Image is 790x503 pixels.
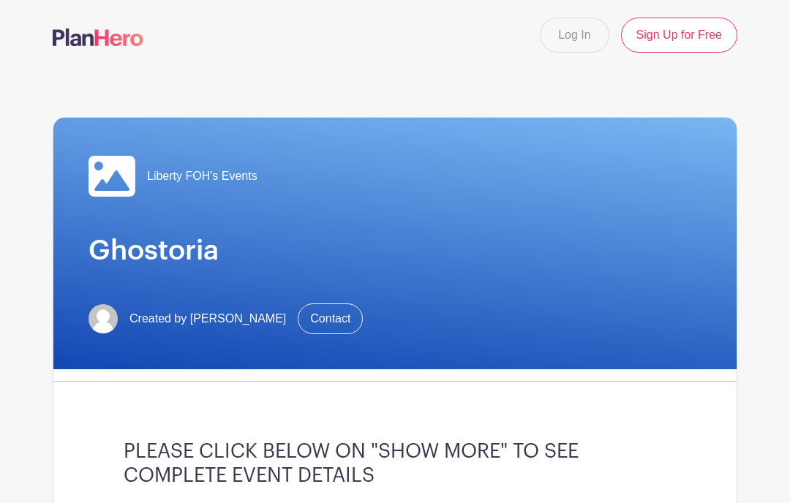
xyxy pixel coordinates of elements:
[53,29,143,46] img: logo-507f7623f17ff9eddc593b1ce0a138ce2505c220e1c5a4e2b4648c50719b7d32.svg
[129,310,286,328] span: Created by [PERSON_NAME]
[298,303,363,334] a: Contact
[147,167,257,185] span: Liberty FOH's Events
[89,235,701,268] h1: Ghostoria
[540,18,609,53] a: Log In
[621,18,737,53] a: Sign Up for Free
[89,304,118,333] img: default-ce2991bfa6775e67f084385cd625a349d9dcbb7a52a09fb2fda1e96e2d18dcdb.png
[124,440,666,488] h3: PLEASE CLICK BELOW ON "SHOW MORE" TO SEE COMPLETE EVENT DETAILS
